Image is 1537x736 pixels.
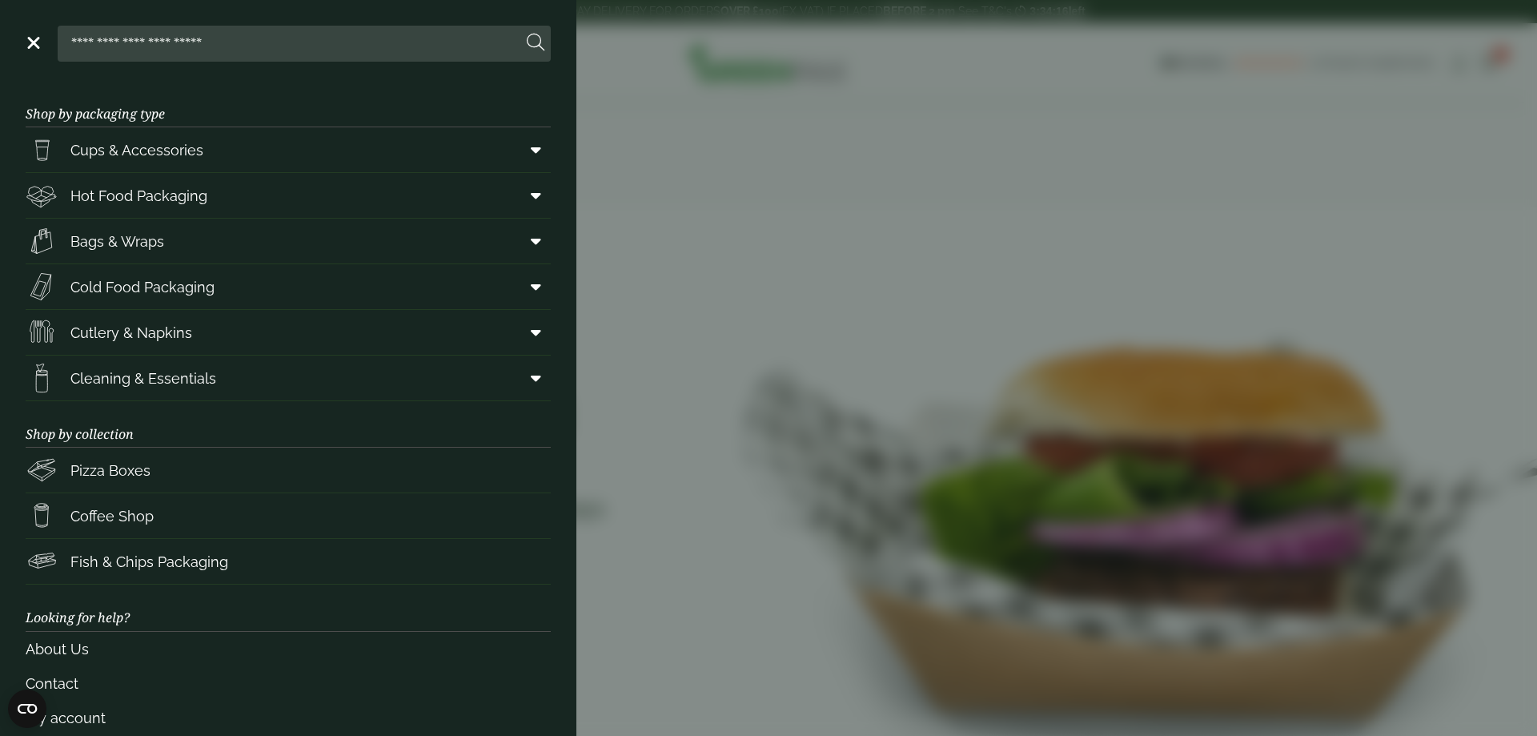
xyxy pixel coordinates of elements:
a: Coffee Shop [26,493,551,538]
img: Pizza_boxes.svg [26,454,58,486]
h3: Shop by packaging type [26,81,551,127]
a: Contact [26,666,551,701]
span: Cleaning & Essentials [70,368,216,389]
img: Sandwich_box.svg [26,271,58,303]
img: PintNhalf_cup.svg [26,134,58,166]
img: Cutlery.svg [26,316,58,348]
img: Deli_box.svg [26,179,58,211]
a: Pizza Boxes [26,448,551,493]
img: HotDrink_paperCup.svg [26,500,58,532]
span: Hot Food Packaging [70,185,207,207]
span: Cutlery & Napkins [70,322,192,344]
a: Cutlery & Napkins [26,310,551,355]
span: Coffee Shop [70,505,154,527]
a: About Us [26,632,551,666]
span: Bags & Wraps [70,231,164,252]
span: Pizza Boxes [70,460,150,481]
span: Cups & Accessories [70,139,203,161]
img: Paper_carriers.svg [26,225,58,257]
a: Cleaning & Essentials [26,356,551,400]
a: Hot Food Packaging [26,173,551,218]
span: Cold Food Packaging [70,276,215,298]
img: open-wipe.svg [26,362,58,394]
a: Fish & Chips Packaging [26,539,551,584]
span: Fish & Chips Packaging [70,551,228,573]
a: My account [26,701,551,735]
a: Cold Food Packaging [26,264,551,309]
h3: Shop by collection [26,401,551,448]
img: FishNchip_box.svg [26,545,58,577]
h3: Looking for help? [26,585,551,631]
button: Open CMP widget [8,690,46,728]
a: Bags & Wraps [26,219,551,263]
a: Cups & Accessories [26,127,551,172]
